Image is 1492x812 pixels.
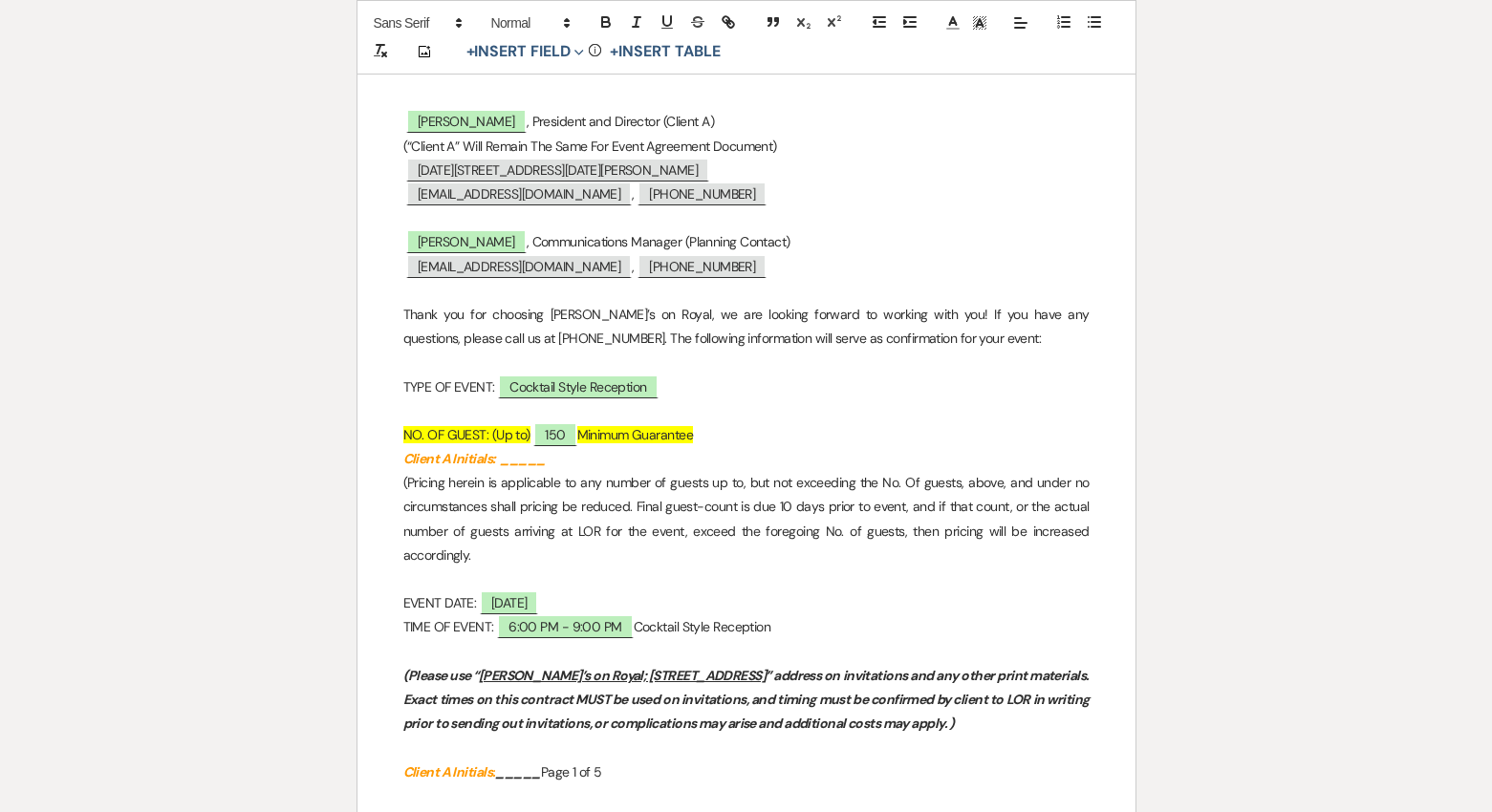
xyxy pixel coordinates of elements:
u: [PERSON_NAME]’s on Royal; [STREET_ADDRESS] [479,667,766,684]
p: (“Client A” Will Remain The Same For Event Agreement Document) [403,135,1090,159]
span: Alignment [1007,11,1034,34]
button: Insert Field [460,40,592,63]
span: 6:00 PM - 9:00 PM [497,614,633,638]
span: [PERSON_NAME] [406,229,527,253]
u: CONTRACT LETTER [629,44,863,79]
span: [EMAIL_ADDRESS][DOMAIN_NAME] [406,182,632,205]
span: [PERSON_NAME] [406,109,527,133]
em: _____ [495,763,540,780]
span: + [610,44,618,59]
em: Client A Initials: [403,763,496,780]
p: TYPE OF EVENT: [403,375,1090,399]
span: Header Formats [483,11,576,34]
p: (Pricing herein is applicable to any number of guests up to, but not exceeding the No. Of guests,... [403,471,1090,567]
span: [PHONE_NUMBER] [638,182,767,205]
span: [EMAIL_ADDRESS][DOMAIN_NAME] [406,254,632,278]
em: Client A Initials: _____ [403,450,546,467]
p: , Communications Manager (Planning Contact) [403,230,1090,254]
em: (Please use “ ” address on invitations and any other print materials. Exact times on this contrac... [403,667,1092,732]
span: + [466,44,475,59]
p: TIME OF EVENT: Cocktail Style Reception [403,615,1090,639]
span: 150 [533,422,576,446]
p: Thank you for choosing [PERSON_NAME]’s on Royal, we are looking forward to working with you! If y... [403,303,1090,351]
span: Cocktail Style Reception [498,374,659,398]
p: , President and Director (Client A) [403,110,1090,134]
p: EVENT DATE: [403,591,1090,615]
p: , [403,255,1090,279]
span: [DATE][STREET_ADDRESS][DATE][PERSON_NAME] [406,158,709,182]
p: Page 1 of 5 [403,760,1090,784]
span: NO. OF GUEST: (Up to) [403,426,530,443]
button: +Insert Table [603,40,726,63]
span: Minimum Guarantee [577,426,693,443]
p: , [403,182,1090,206]
span: [PHONE_NUMBER] [638,254,767,278]
span: Text Color [940,11,966,34]
span: [DATE] [480,590,539,614]
span: Text Background Color [966,11,993,34]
